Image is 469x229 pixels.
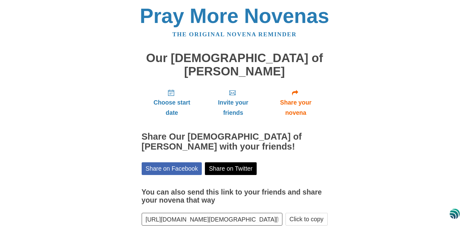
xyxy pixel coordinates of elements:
span: Invite your friends [208,97,258,118]
a: Pray More Novenas [140,4,329,27]
img: svg+xml;base64,PHN2ZyB3aWR0aD0iNDgiIGhlaWdodD0iNDgiIHZpZXdCb3g9IjAgMCA0OCA0OCIgZmlsbD0ibm9uZSIgeG... [449,208,460,220]
a: Choose start date [142,84,202,121]
a: Share on Facebook [142,162,202,175]
h2: Share Our [DEMOGRAPHIC_DATA] of [PERSON_NAME] with your friends! [142,132,328,152]
button: Click to copy [285,213,328,226]
a: Share on Twitter [205,162,257,175]
a: Share your novena [264,84,328,121]
a: The original novena reminder [172,31,297,38]
a: Invite your friends [202,84,264,121]
span: Share your novena [270,97,321,118]
h1: Our [DEMOGRAPHIC_DATA] of [PERSON_NAME] [142,52,328,78]
span: Choose start date [148,97,196,118]
h3: You can also send this link to your friends and share your novena that way [142,188,328,204]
